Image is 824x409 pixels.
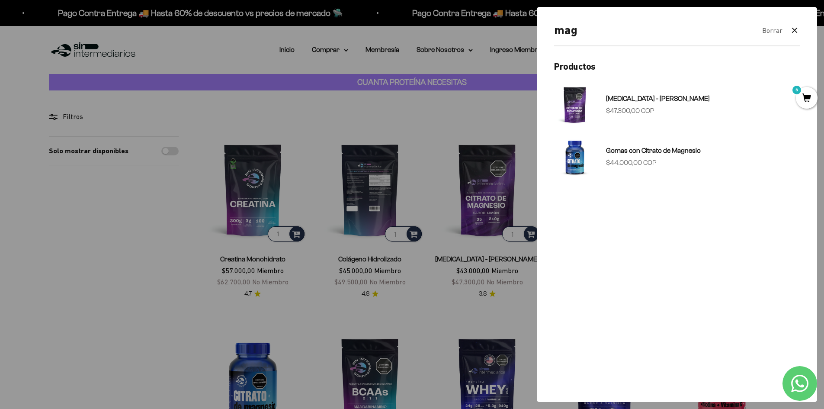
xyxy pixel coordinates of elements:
[257,267,284,274] span: Miembro
[713,300,730,309] a: 4.54.5 de 5.0 estrellas
[713,300,721,309] span: 4.5
[479,289,487,299] span: 3.8
[691,277,724,285] span: $40.000,00
[596,300,604,309] span: 4.3
[312,44,348,55] summary: Comprar
[366,46,399,53] a: Membresía
[369,278,406,286] span: No Miembro
[720,111,776,122] button: Más vendidos
[412,6,697,20] p: Pago Contra Entrega 🚚 Hasta 60% de descuento vs precios de mercado 🛸
[252,278,289,286] span: No Miembro
[792,85,802,95] mark: 5
[487,278,523,286] span: No Miembro
[222,267,255,274] span: $57.000,00
[796,94,818,103] a: 5
[726,277,753,285] span: Miembro
[417,44,473,55] summary: Sobre Nosotros
[604,289,640,296] span: No Miembro
[479,289,496,299] a: 3.83.8 de 5.0 estrellas
[435,255,539,263] a: [MEDICAL_DATA] - [PERSON_NAME]
[220,255,285,263] a: Creatina Monohidrato
[279,46,295,53] a: Inicio
[491,267,518,274] span: Miembro
[574,277,607,285] span: $40.000,00
[339,267,372,274] span: $45.000,00
[362,289,369,299] span: 4.8
[720,111,760,122] span: Más vendidos
[678,255,766,274] a: Gomas con Multivitamínicos y Minerales
[721,289,757,296] span: No Miembro
[490,46,545,53] a: Ingreso Miembros
[244,289,261,299] a: 4.74.7 de 5.0 estrellas
[49,111,179,122] div: Filtros
[58,6,343,20] p: Pago Contra Entrega 🚚 Hasta 60% de descuento vs precios de mercado 🛸
[564,255,645,274] a: Gomas con Omega 3 DHA y Prebióticos
[338,255,401,263] a: Colágeno Hidrolizado
[774,44,776,48] span: 5
[362,289,378,299] a: 4.84.8 de 5.0 estrellas
[609,277,635,285] span: Miembro
[374,267,401,274] span: Miembro
[456,267,490,274] span: $43.000,00
[452,278,485,286] span: $47.300,00
[49,145,128,157] label: Solo mostrar disponibles
[217,278,250,286] span: $62.700,00
[357,77,467,87] strong: CUANTA PROTEÍNA NECESITAS
[569,289,602,296] span: $44.000,00
[596,300,613,309] a: 4.34.3 de 5.0 estrellas
[678,111,718,122] span: Ordenar por:
[334,278,368,286] span: $49.500,00
[244,289,252,299] span: 4.7
[317,136,423,243] img: Colágeno Hidrolizado
[686,289,719,296] span: $44.000,00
